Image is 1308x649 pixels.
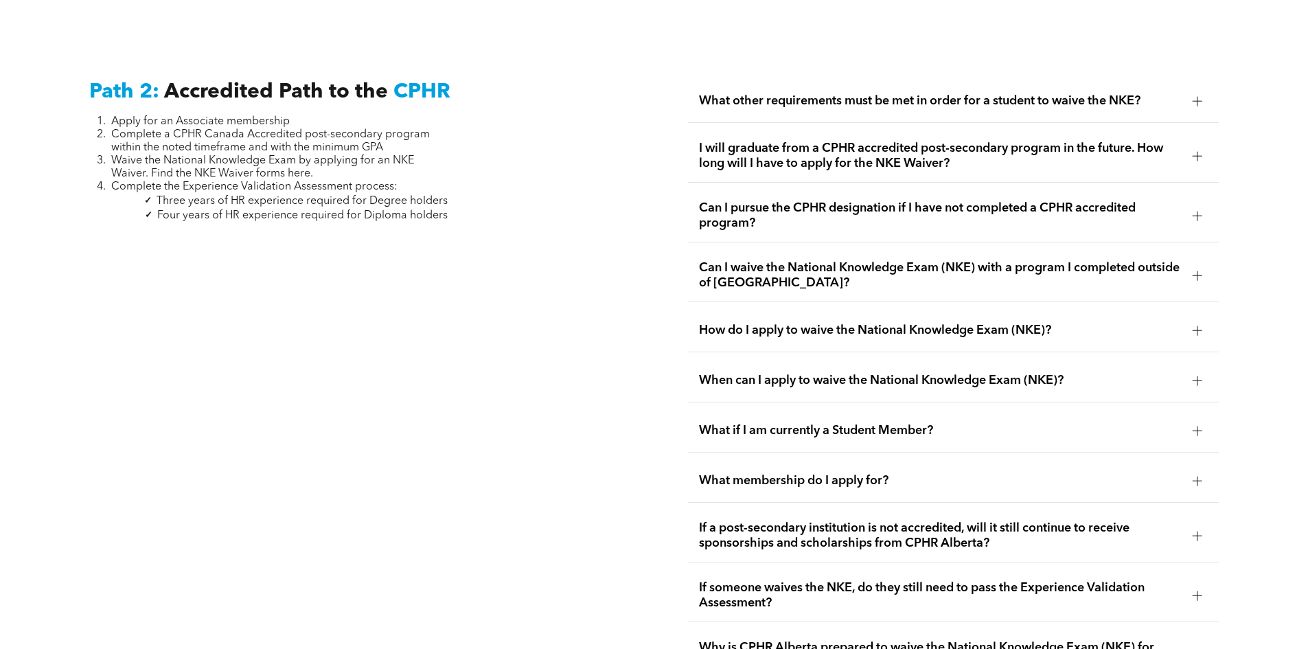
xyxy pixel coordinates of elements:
[699,201,1182,231] span: Can I pursue the CPHR designation if I have not completed a CPHR accredited program?
[699,580,1182,611] span: If someone waives the NKE, do they still need to pass the Experience Validation Assessment?
[699,93,1182,109] span: What other requirements must be met in order for a student to waive the NKE?
[699,423,1182,438] span: What if I am currently a Student Member?
[699,473,1182,488] span: What membership do I apply for?
[164,82,388,102] span: Accredited Path to the
[89,82,159,102] span: Path 2:
[157,210,448,221] span: Four years of HR experience required for Diploma holders
[111,181,398,192] span: Complete the Experience Validation Assessment process:
[157,196,448,207] span: Three years of HR experience required for Degree holders
[393,82,450,102] span: CPHR
[699,323,1182,338] span: How do I apply to waive the National Knowledge Exam (NKE)?
[699,373,1182,388] span: When can I apply to waive the National Knowledge Exam (NKE)?
[111,116,290,127] span: Apply for an Associate membership
[699,521,1182,551] span: If a post-secondary institution is not accredited, will it still continue to receive sponsorships...
[699,141,1182,171] span: I will graduate from a CPHR accredited post-secondary program in the future. How long will I have...
[111,129,430,153] span: Complete a CPHR Canada Accredited post-secondary program within the noted timeframe and with the ...
[111,155,414,179] span: Waive the National Knowledge Exam by applying for an NKE Waiver. Find the NKE Waiver forms here.
[699,260,1182,291] span: Can I waive the National Knowledge Exam (NKE) with a program I completed outside of [GEOGRAPHIC_D...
